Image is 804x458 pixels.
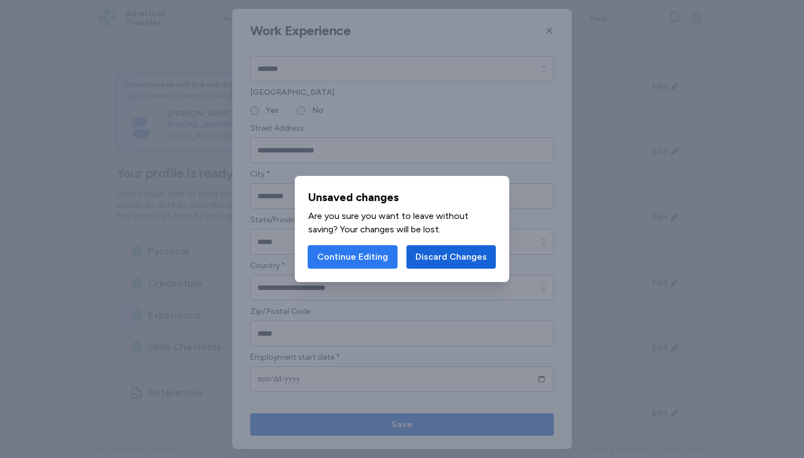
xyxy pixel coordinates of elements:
span: Continue Editing [317,250,388,264]
button: Discard Changes [406,245,496,269]
span: Discard Changes [415,250,487,264]
div: Unsaved changes [308,189,496,205]
button: Continue Editing [308,245,398,269]
div: Are you sure you want to leave without saving? Your changes will be lost. [308,209,496,236]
